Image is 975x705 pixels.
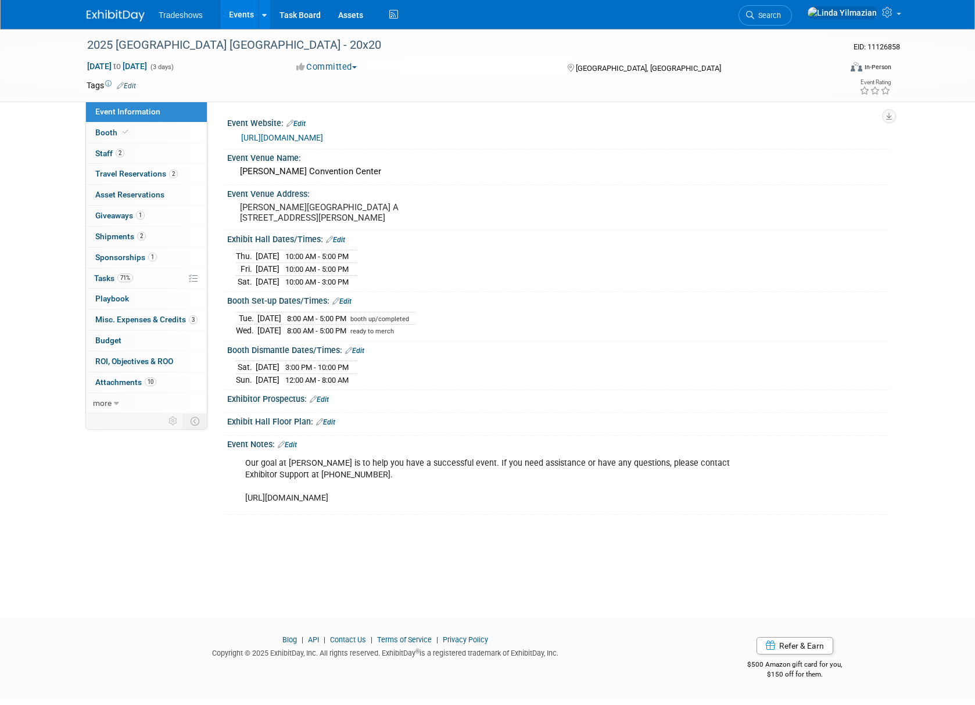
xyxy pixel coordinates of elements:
[227,231,888,246] div: Exhibit Hall Dates/Times:
[95,253,157,262] span: Sponsorships
[326,236,345,244] a: Edit
[236,250,256,263] td: Thu.
[576,64,721,73] span: [GEOGRAPHIC_DATA], [GEOGRAPHIC_DATA]
[145,377,156,386] span: 10
[236,361,256,374] td: Sat.
[136,211,145,220] span: 1
[285,278,349,286] span: 10:00 AM - 3:00 PM
[87,10,145,21] img: ExhibitDay
[95,232,146,241] span: Shipments
[86,330,207,351] a: Budget
[285,252,349,261] span: 10:00 AM - 5:00 PM
[433,635,441,644] span: |
[236,312,257,325] td: Tue.
[368,635,375,644] span: |
[189,315,198,324] span: 3
[282,635,297,644] a: Blog
[316,418,335,426] a: Edit
[236,163,880,181] div: [PERSON_NAME] Convention Center
[415,648,420,654] sup: ®
[256,263,279,276] td: [DATE]
[93,398,112,408] span: more
[292,61,361,73] button: Committed
[117,82,136,90] a: Edit
[377,635,432,644] a: Terms of Service
[257,312,281,325] td: [DATE]
[163,413,184,429] td: Personalize Event Tab Strip
[227,149,888,164] div: Event Venue Name:
[95,169,178,178] span: Travel Reservations
[332,297,352,305] a: Edit
[86,206,207,226] a: Giveaways1
[159,10,203,20] span: Tradeshows
[240,202,490,223] pre: [PERSON_NAME][GEOGRAPHIC_DATA] A [STREET_ADDRESS][PERSON_NAME]
[87,645,684,659] div: Copyright © 2025 ExhibitDay, Inc. All rights reserved. ExhibitDay is a registered trademark of Ex...
[227,114,888,130] div: Event Website:
[237,452,761,510] div: Our goal at [PERSON_NAME] is to help you have a successful event. If you need assistance or have ...
[256,275,279,287] td: [DATE]
[86,123,207,143] a: Booth
[754,11,781,20] span: Search
[112,62,123,71] span: to
[241,133,323,142] a: [URL][DOMAIN_NAME]
[236,373,256,386] td: Sun.
[87,80,136,91] td: Tags
[95,149,124,158] span: Staff
[285,265,349,274] span: 10:00 AM - 5:00 PM
[149,63,174,71] span: (3 days)
[86,268,207,289] a: Tasks71%
[286,120,306,128] a: Edit
[285,363,349,372] span: 3:00 PM - 10:00 PM
[227,341,888,357] div: Booth Dismantle Dates/Times:
[256,373,279,386] td: [DATE]
[854,42,900,51] span: Event ID: 11126858
[86,351,207,372] a: ROI, Objectives & ROO
[86,185,207,205] a: Asset Reservations
[772,60,891,78] div: Event Format
[148,253,157,261] span: 1
[169,170,178,178] span: 2
[701,652,889,679] div: $500 Amazon gift card for you,
[227,292,888,307] div: Booth Set-up Dates/Times:
[95,211,145,220] span: Giveaways
[95,107,160,116] span: Event Information
[864,63,891,71] div: In-Person
[95,315,198,324] span: Misc. Expenses & Credits
[95,377,156,387] span: Attachments
[350,315,409,323] span: booth up/completed
[807,6,877,19] img: Linda Yilmazian
[95,294,129,303] span: Playbook
[443,635,488,644] a: Privacy Policy
[86,372,207,393] a: Attachments10
[83,35,823,56] div: 2025 [GEOGRAPHIC_DATA] [GEOGRAPHIC_DATA] - 20x20
[123,129,128,135] i: Booth reservation complete
[256,361,279,374] td: [DATE]
[859,80,891,85] div: Event Rating
[757,637,833,654] a: Refer & Earn
[701,670,889,679] div: $150 off for them.
[278,441,297,449] a: Edit
[86,247,207,268] a: Sponsorships1
[287,326,346,335] span: 8:00 AM - 5:00 PM
[117,274,133,282] span: 71%
[285,376,349,384] span: 12:00 AM - 8:00 AM
[86,310,207,330] a: Misc. Expenses & Credits3
[87,61,148,71] span: [DATE] [DATE]
[330,635,366,644] a: Contact Us
[287,314,346,323] span: 8:00 AM - 5:00 PM
[350,328,394,335] span: ready to merch
[310,395,329,404] a: Edit
[308,635,319,644] a: API
[227,436,888,451] div: Event Notes:
[236,263,256,276] td: Fri.
[116,149,124,157] span: 2
[86,393,207,413] a: more
[321,635,328,644] span: |
[345,347,364,355] a: Edit
[95,128,131,137] span: Booth
[236,325,257,337] td: Wed.
[227,390,888,405] div: Exhibitor Prospectus:
[227,185,888,200] div: Event Venue Address:
[257,325,281,337] td: [DATE]
[299,635,306,644] span: |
